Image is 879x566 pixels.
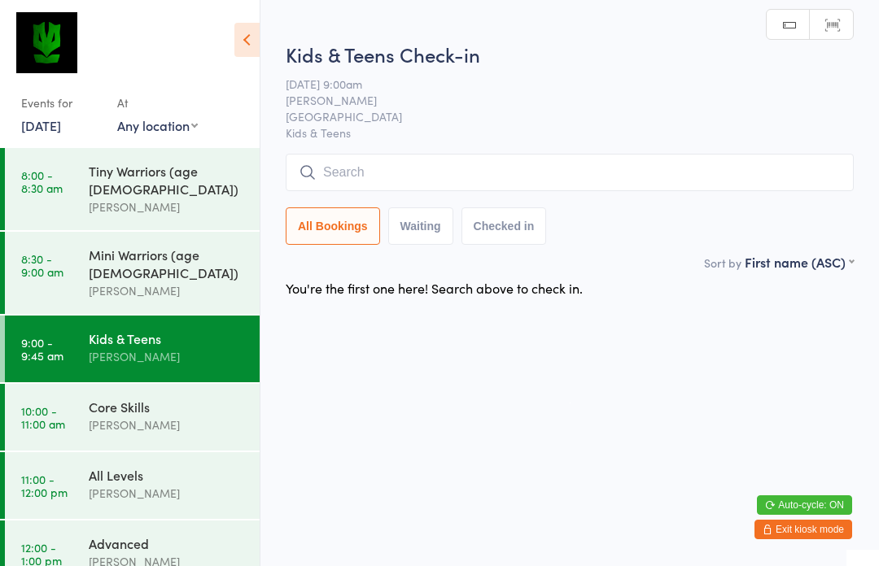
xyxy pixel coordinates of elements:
h2: Kids & Teens Check-in [286,41,854,67]
div: [PERSON_NAME] [89,347,246,366]
button: Checked in [461,207,547,245]
span: [DATE] 9:00am [286,76,829,92]
a: [DATE] [21,116,61,134]
a: 11:00 -12:00 pmAll Levels[PERSON_NAME] [5,452,260,519]
button: All Bookings [286,207,380,245]
input: Search [286,154,854,191]
div: Events for [21,89,101,116]
button: Auto-cycle: ON [757,495,852,515]
time: 10:00 - 11:00 am [21,404,65,430]
time: 11:00 - 12:00 pm [21,472,68,499]
time: 9:00 - 9:45 am [21,336,63,362]
div: All Levels [89,466,246,484]
span: [PERSON_NAME] [286,92,829,108]
time: 8:00 - 8:30 am [21,168,63,194]
img: Krav Maga Defence Institute [16,12,77,73]
div: [PERSON_NAME] [89,281,246,300]
div: Kids & Teens [89,329,246,347]
div: [PERSON_NAME] [89,416,246,434]
div: [PERSON_NAME] [89,198,246,216]
time: 8:30 - 9:00 am [21,252,63,278]
div: Mini Warriors (age [DEMOGRAPHIC_DATA]) [89,246,246,281]
button: Exit kiosk mode [754,520,852,539]
div: Advanced [89,534,246,552]
label: Sort by [704,255,741,271]
a: 9:00 -9:45 amKids & Teens[PERSON_NAME] [5,316,260,382]
div: [PERSON_NAME] [89,484,246,503]
span: [GEOGRAPHIC_DATA] [286,108,829,124]
div: You're the first one here! Search above to check in. [286,279,583,297]
div: Tiny Warriors (age [DEMOGRAPHIC_DATA]) [89,162,246,198]
a: 8:30 -9:00 amMini Warriors (age [DEMOGRAPHIC_DATA])[PERSON_NAME] [5,232,260,314]
div: Any location [117,116,198,134]
a: 10:00 -11:00 amCore Skills[PERSON_NAME] [5,384,260,451]
span: Kids & Teens [286,124,854,141]
div: Core Skills [89,398,246,416]
div: At [117,89,198,116]
div: First name (ASC) [745,253,854,271]
a: 8:00 -8:30 amTiny Warriors (age [DEMOGRAPHIC_DATA])[PERSON_NAME] [5,148,260,230]
button: Waiting [388,207,453,245]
